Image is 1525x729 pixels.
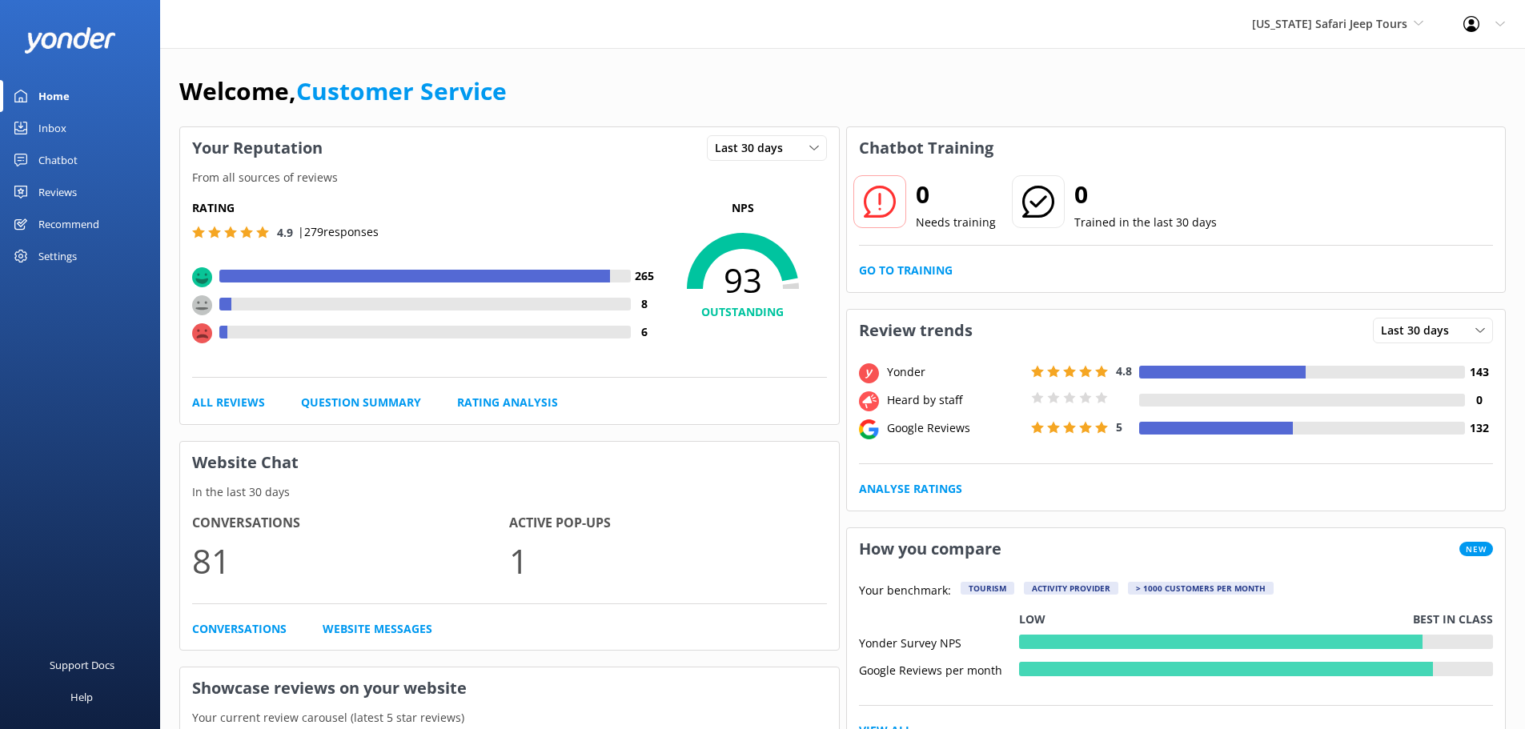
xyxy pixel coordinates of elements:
a: Rating Analysis [457,394,558,411]
div: Heard by staff [883,391,1027,409]
div: Help [70,681,93,713]
h5: Rating [192,199,659,217]
div: Yonder Survey NPS [859,635,1019,649]
a: Go to Training [859,262,953,279]
h3: How you compare [847,528,1013,570]
h4: 132 [1465,419,1493,437]
h4: OUTSTANDING [659,303,827,321]
h4: 8 [631,295,659,313]
div: Google Reviews per month [859,662,1019,676]
p: 1 [509,534,826,587]
span: [US_STATE] Safari Jeep Tours [1252,16,1407,31]
h4: Conversations [192,513,509,534]
div: Chatbot [38,144,78,176]
span: 93 [659,260,827,300]
p: In the last 30 days [180,483,839,501]
a: Website Messages [323,620,432,638]
div: Settings [38,240,77,272]
p: | 279 responses [298,223,379,241]
p: Trained in the last 30 days [1074,214,1217,231]
h3: Review trends [847,310,985,351]
h3: Your Reputation [180,127,335,169]
h3: Chatbot Training [847,127,1005,169]
h4: 6 [631,323,659,341]
p: From all sources of reviews [180,169,839,186]
h3: Website Chat [180,442,839,483]
p: Needs training [916,214,996,231]
span: Last 30 days [1381,322,1459,339]
div: Reviews [38,176,77,208]
p: Your benchmark: [859,582,951,601]
h2: 0 [916,175,996,214]
div: Yonder [883,363,1027,381]
span: New [1459,542,1493,556]
span: 4.9 [277,225,293,240]
h4: 0 [1465,391,1493,409]
span: Last 30 days [715,139,793,157]
a: All Reviews [192,394,265,411]
div: Support Docs [50,649,114,681]
div: Recommend [38,208,99,240]
div: Activity Provider [1024,582,1118,595]
p: 81 [192,534,509,587]
h4: 265 [631,267,659,285]
div: Home [38,80,70,112]
p: NPS [659,199,827,217]
span: 4.8 [1116,363,1132,379]
a: Analyse Ratings [859,480,962,498]
h2: 0 [1074,175,1217,214]
p: Your current review carousel (latest 5 star reviews) [180,709,839,727]
a: Customer Service [296,74,507,107]
a: Question Summary [301,394,421,411]
h1: Welcome, [179,72,507,110]
p: Low [1019,611,1045,628]
a: Conversations [192,620,287,638]
img: yonder-white-logo.png [24,27,116,54]
span: 5 [1116,419,1122,435]
p: Best in class [1413,611,1493,628]
div: > 1000 customers per month [1128,582,1274,595]
div: Google Reviews [883,419,1027,437]
h4: 143 [1465,363,1493,381]
div: Tourism [961,582,1014,595]
div: Inbox [38,112,66,144]
h3: Showcase reviews on your website [180,667,839,709]
h4: Active Pop-ups [509,513,826,534]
